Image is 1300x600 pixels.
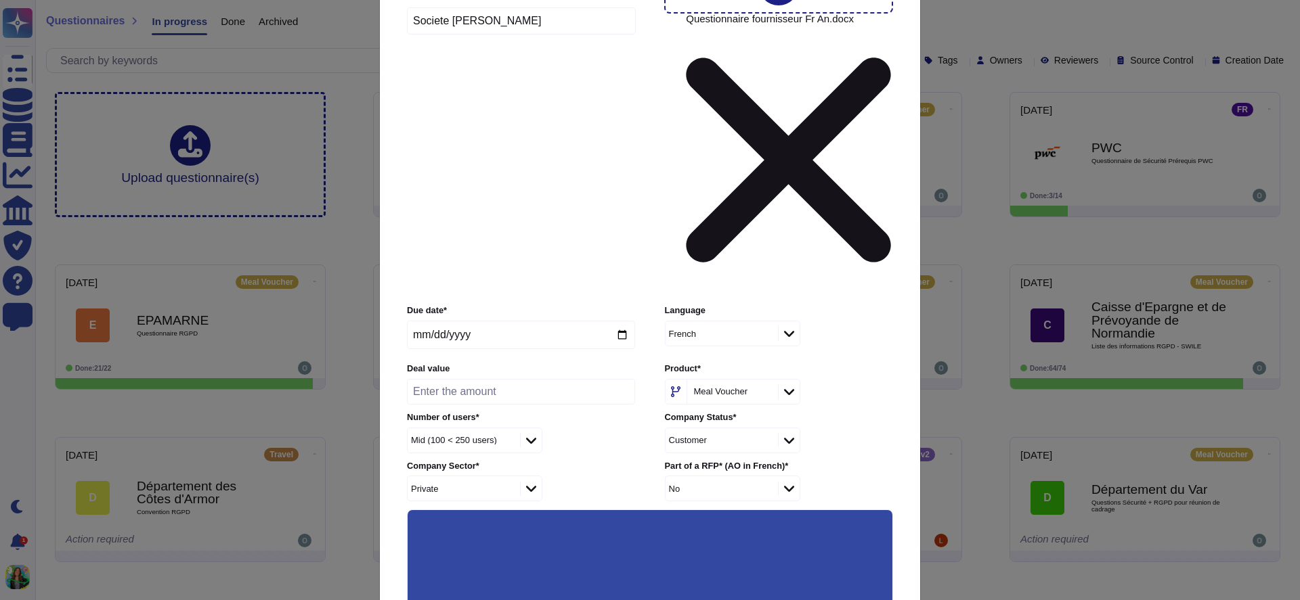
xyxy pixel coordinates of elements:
[407,413,635,422] label: Number of users
[407,379,635,405] input: Enter the amount
[669,484,680,493] div: No
[407,365,635,373] label: Deal value
[669,436,707,444] div: Customer
[669,329,696,338] div: French
[694,387,748,396] div: Meal Voucher
[407,306,635,315] label: Due date
[411,436,497,444] div: Mid (100 < 250 users)
[407,462,635,471] label: Company Sector
[665,462,893,471] label: Part of a RFP* (AO in French)
[665,413,893,422] label: Company Status
[411,484,438,493] div: Private
[686,14,891,296] span: Questionnaire fournisseur Fr An.docx
[665,306,893,315] label: Language
[407,7,636,34] input: Enter company name of the client
[665,365,893,373] label: Product
[407,321,635,349] input: Due date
